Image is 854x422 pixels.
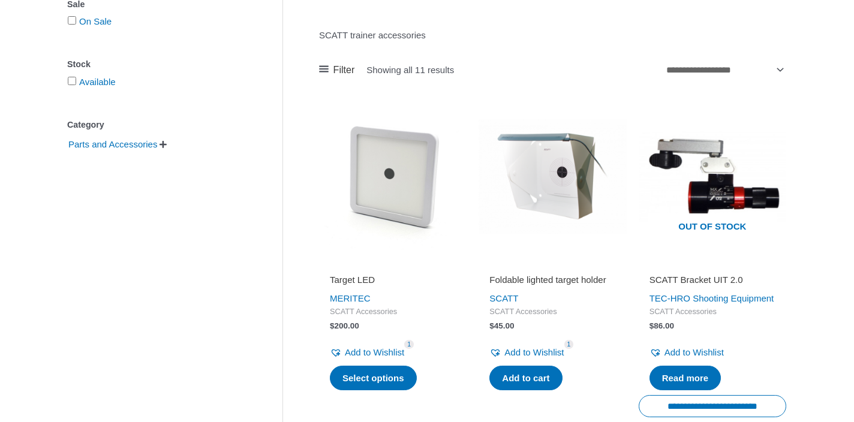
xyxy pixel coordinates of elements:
a: Filter [319,61,354,79]
a: On Sale [79,16,112,26]
h2: Target LED [330,274,456,286]
img: Target LED [319,103,467,250]
span: SCATT Accessories [649,307,775,317]
a: TEC-HRO Shooting Equipment [649,293,774,303]
iframe: Customer reviews powered by Trustpilot [649,257,775,272]
span: 1 [404,340,414,349]
bdi: 200.00 [330,321,359,330]
a: Add to cart: “Foldable lighted target holder” [489,366,562,391]
h2: SCATT Bracket UIT 2.0 [649,274,775,286]
bdi: 86.00 [649,321,674,330]
a: Available [79,77,116,87]
a: SCATT Bracket UIT 2.0 [649,274,775,290]
p: Showing all 11 results [366,65,454,74]
span:  [160,140,167,149]
bdi: 45.00 [489,321,514,330]
a: Select options for “Target LED” [330,366,417,391]
h2: Foldable lighted target holder [489,274,615,286]
iframe: Customer reviews powered by Trustpilot [489,257,615,272]
a: Foldable lighted target holder [489,274,615,290]
a: MERITEC [330,293,371,303]
iframe: Customer reviews powered by Trustpilot [330,257,456,272]
span: Add to Wishlist [345,347,404,357]
a: Target LED [330,274,456,290]
a: SCATT [489,293,518,303]
span: SCATT Accessories [489,307,615,317]
p: SCATT trainer accessories [319,27,786,44]
span: Out of stock [648,213,777,241]
a: Parts and Accessories [67,138,158,149]
span: SCATT Accessories [330,307,456,317]
span: Add to Wishlist [504,347,564,357]
span: Filter [333,61,355,79]
img: Foldable lighted target holder [479,103,626,250]
a: Add to Wishlist [330,344,404,361]
span: $ [330,321,335,330]
span: Add to Wishlist [664,347,724,357]
div: Stock [67,56,246,73]
a: Out of stock [639,103,786,250]
input: Available [68,77,76,85]
a: Add to Wishlist [649,344,724,361]
a: Read more about “SCATT Bracket UIT 2.0” [649,366,721,391]
input: On Sale [68,16,76,25]
span: Parts and Accessories [67,134,158,155]
select: Shop order [661,60,786,80]
span: $ [489,321,494,330]
a: Add to Wishlist [489,344,564,361]
span: 1 [564,340,574,349]
span: $ [649,321,654,330]
div: Category [67,116,246,134]
img: SCATT Bracket UIT 2.0 [639,103,786,250]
